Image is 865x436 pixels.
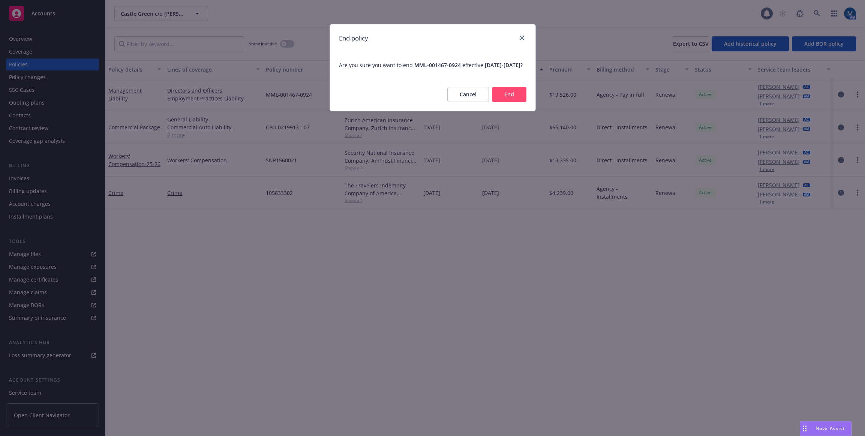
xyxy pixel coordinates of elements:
[414,61,461,69] span: MML-001467-0924
[517,33,526,42] a: close
[330,52,535,78] span: Are you sure you want to end effective ?
[800,421,852,436] button: Nova Assist
[339,33,368,43] h1: End policy
[485,61,520,69] span: [DATE] - [DATE]
[800,421,810,436] div: Drag to move
[816,425,845,432] span: Nova Assist
[492,87,526,102] button: End
[447,87,489,102] button: Cancel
